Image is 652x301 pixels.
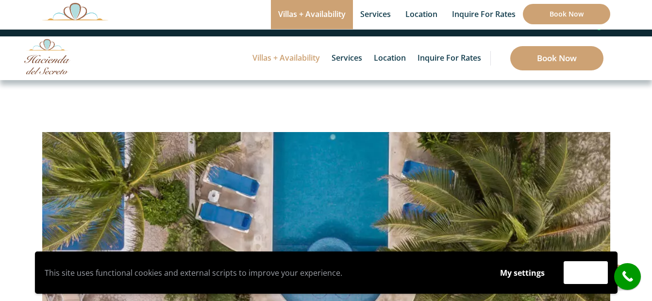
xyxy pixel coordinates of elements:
[491,262,554,284] button: My settings
[24,39,70,74] img: Awesome Logo
[248,36,325,80] a: Villas + Availability
[413,36,486,80] a: Inquire for Rates
[617,266,638,287] i: call
[42,2,108,20] img: Awesome Logo
[614,263,641,290] a: call
[523,4,610,24] a: Book Now
[369,36,411,80] a: Location
[564,261,608,284] button: Accept
[510,46,603,70] a: Book Now
[45,266,481,280] p: This site uses functional cookies and external scripts to improve your experience.
[327,36,367,80] a: Services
